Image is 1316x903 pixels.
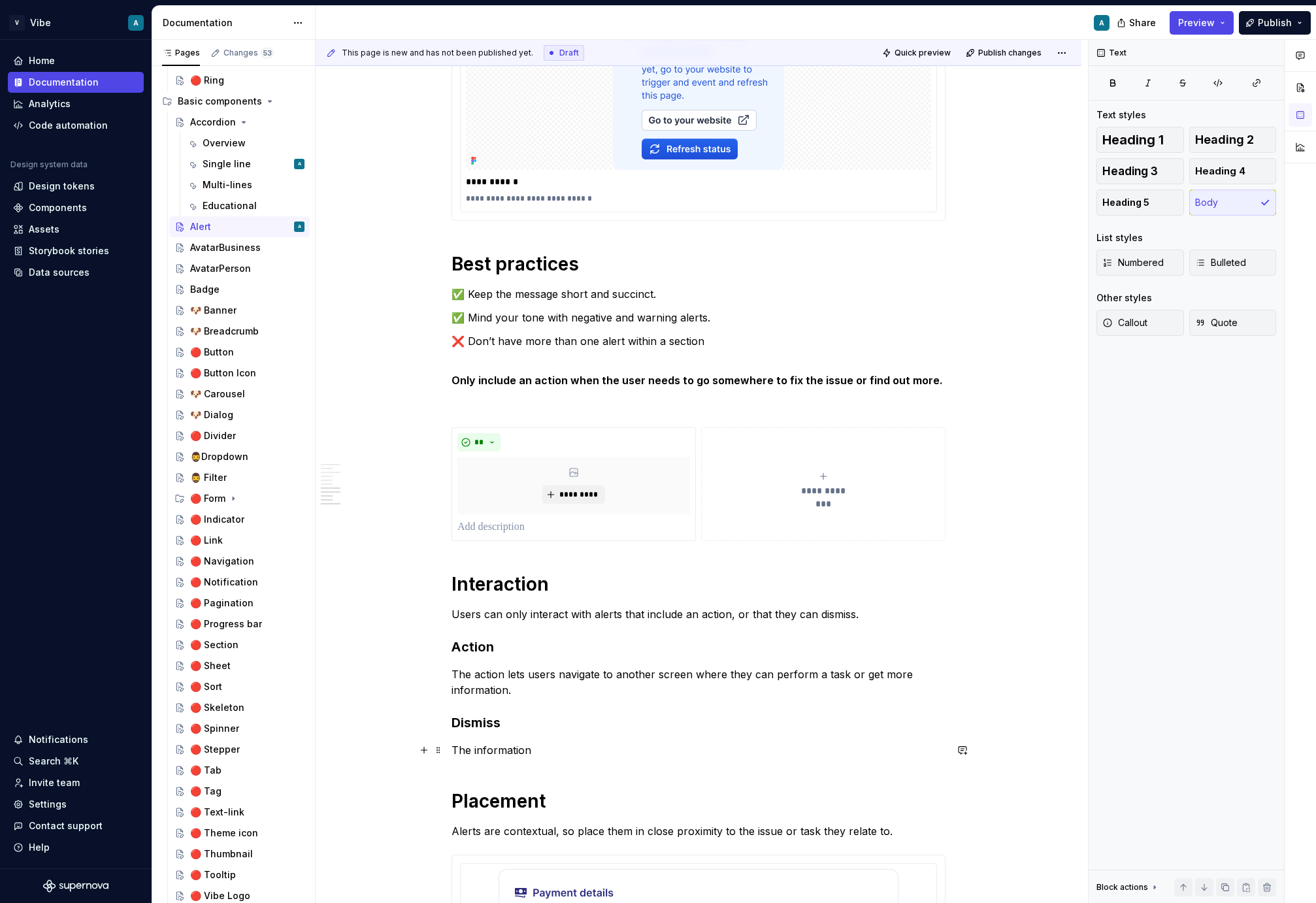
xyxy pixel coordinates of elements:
[203,199,257,212] div: Educational
[29,733,88,746] div: Notifications
[190,450,248,463] div: 🧔‍♂️Dropdown
[29,76,99,89] div: Documentation
[163,16,286,29] div: Documentation
[1096,882,1148,893] div: Block actions
[169,363,310,384] a: 🔴 Button Icon
[169,216,310,237] a: AlertA
[169,112,310,133] a: Accordion
[452,252,946,276] h1: Best practices
[169,467,310,488] a: 🧔‍♂️ Filter
[190,680,222,693] div: 🔴 Sort
[8,729,144,750] button: Notifications
[169,488,310,509] div: 🔴 Form
[190,513,244,526] div: 🔴 Indicator
[1096,189,1184,216] button: Heading 5
[8,115,144,136] a: Code automation
[452,823,946,839] p: Alerts are contextual, so place them in close proximity to the issue or task they relate to.
[1239,11,1311,35] button: Publish
[169,760,310,781] a: 🔴 Tab
[559,48,579,58] span: Draft
[182,133,310,154] a: Overview
[133,18,139,28] div: A
[169,739,310,760] a: 🔴 Stepper
[1096,878,1160,896] div: Block actions
[169,446,310,467] a: 🧔‍♂️Dropdown
[190,304,237,317] div: 🐶 Banner
[169,781,310,802] a: 🔴 Tag
[1170,11,1234,35] button: Preview
[1102,256,1164,269] span: Numbered
[169,718,310,739] a: 🔴 Spinner
[190,827,258,840] div: 🔴 Theme icon
[8,837,144,858] button: Help
[43,879,108,893] a: Supernova Logo
[182,195,310,216] a: Educational
[190,241,261,254] div: AvatarBusiness
[182,154,310,174] a: Single lineA
[8,219,144,240] a: Assets
[169,279,310,300] a: Badge
[298,157,301,171] div: A
[190,764,222,777] div: 🔴 Tab
[8,240,144,261] a: Storybook stories
[29,97,71,110] div: Analytics
[29,223,59,236] div: Assets
[169,676,310,697] a: 🔴 Sort
[190,408,233,421] div: 🐶 Dialog
[169,321,310,342] a: 🐶 Breadcrumb
[878,44,957,62] button: Quick preview
[452,742,946,758] p: The information
[169,572,310,593] a: 🔴 Notification
[29,841,50,854] div: Help
[1102,316,1147,329] span: Callout
[1102,196,1149,209] span: Heading 5
[169,404,310,425] a: 🐶 Dialog
[223,48,274,58] div: Changes
[452,638,946,656] h3: Action
[190,283,220,296] div: Badge
[1096,250,1184,276] button: Numbered
[452,789,946,813] h1: Placement
[190,597,254,610] div: 🔴 Pagination
[203,178,252,191] div: Multi-lines
[169,530,310,551] a: 🔴 Link
[10,159,88,170] div: Design system data
[190,868,236,881] div: 🔴 Tooltip
[1189,250,1277,276] button: Bulleted
[452,666,946,698] p: The action lets users navigate to another screen where they can perform a task or get more inform...
[190,617,262,631] div: 🔴 Progress bar
[895,48,951,58] span: Quick preview
[261,48,274,58] span: 53
[962,44,1047,62] button: Publish changes
[29,244,109,257] div: Storybook stories
[1258,16,1292,29] span: Publish
[1096,231,1143,244] div: List styles
[162,48,200,58] div: Pages
[1096,291,1152,304] div: Other styles
[452,606,946,622] p: Users can only interact with alerts that include an action, or that they can dismiss.
[203,137,246,150] div: Overview
[1099,18,1104,28] div: A
[190,220,211,233] div: Alert
[30,16,51,29] div: Vibe
[169,802,310,823] a: 🔴 Text-link
[1189,158,1277,184] button: Heading 4
[190,555,254,568] div: 🔴 Navigation
[182,174,310,195] a: Multi-lines
[178,95,262,108] div: Basic components
[1195,256,1246,269] span: Bulleted
[1195,133,1254,146] span: Heading 2
[8,751,144,772] button: Search ⌘K
[169,655,310,676] a: 🔴 Sheet
[190,743,240,756] div: 🔴 Stepper
[190,889,250,902] div: 🔴 Vibe Logo
[1110,11,1164,35] button: Share
[190,847,253,861] div: 🔴 Thumbnail
[1178,16,1215,29] span: Preview
[190,492,225,505] div: 🔴 Form
[169,844,310,864] a: 🔴 Thumbnail
[190,806,244,819] div: 🔴 Text-link
[157,91,310,112] div: Basic components
[29,54,55,67] div: Home
[29,755,78,768] div: Search ⌘K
